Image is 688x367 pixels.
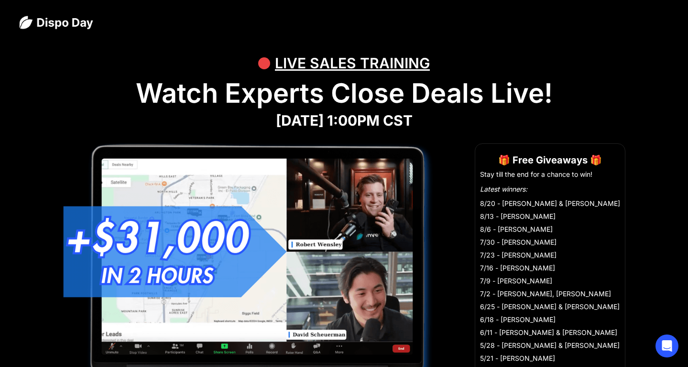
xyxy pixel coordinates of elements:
em: Latest winners: [480,185,527,193]
div: LIVE SALES TRAINING [275,49,430,77]
div: Open Intercom Messenger [655,335,678,357]
strong: [DATE] 1:00PM CST [276,112,413,129]
h1: Watch Experts Close Deals Live! [19,77,669,109]
li: Stay till the end for a chance to win! [480,170,620,179]
strong: 🎁 Free Giveaways 🎁 [498,154,602,166]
